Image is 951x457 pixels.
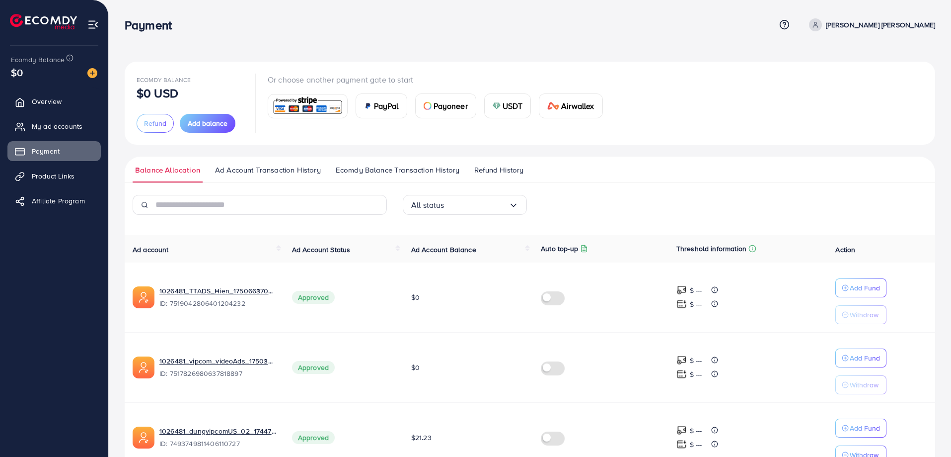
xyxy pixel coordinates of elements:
[159,356,276,366] a: 1026481_vipcom_videoAds_1750380509111
[144,118,166,128] span: Refund
[850,309,878,321] p: Withdraw
[411,292,420,302] span: $0
[835,245,855,255] span: Action
[411,363,420,372] span: $0
[835,278,886,297] button: Add Fund
[676,299,687,309] img: top-up amount
[411,197,444,213] span: All status
[850,352,880,364] p: Add Fund
[434,100,468,112] span: Payoneer
[403,195,527,215] div: Search for option
[87,68,97,78] img: image
[188,118,227,128] span: Add balance
[484,93,531,118] a: cardUSDT
[676,425,687,436] img: top-up amount
[32,121,82,131] span: My ad accounts
[503,100,523,112] span: USDT
[292,431,335,444] span: Approved
[676,285,687,295] img: top-up amount
[835,375,886,394] button: Withdraw
[835,305,886,324] button: Withdraw
[541,243,578,255] p: Auto top-up
[32,196,85,206] span: Affiliate Program
[444,197,509,213] input: Search for option
[159,426,276,436] a: 1026481_dungvipcomUS_02_1744774713900
[850,282,880,294] p: Add Fund
[835,419,886,438] button: Add Fund
[268,74,611,86] p: Or choose another payment gate to start
[159,356,276,379] div: <span class='underline'>1026481_vipcom_videoAds_1750380509111</span></br>7517826980637818897
[87,19,99,30] img: menu
[374,100,399,112] span: PayPal
[690,368,702,380] p: $ ---
[690,298,702,310] p: $ ---
[850,422,880,434] p: Add Fund
[133,357,154,378] img: ic-ads-acc.e4c84228.svg
[11,55,65,65] span: Ecomdy Balance
[415,93,476,118] a: cardPayoneer
[493,102,501,110] img: card
[7,91,101,111] a: Overview
[268,94,348,118] a: card
[133,245,169,255] span: Ad account
[909,412,944,450] iframe: Chat
[11,65,23,80] span: $0
[805,18,935,31] a: [PERSON_NAME] [PERSON_NAME]
[137,114,174,133] button: Refund
[336,165,459,176] span: Ecomdy Balance Transaction History
[133,286,154,308] img: ic-ads-acc.e4c84228.svg
[7,191,101,211] a: Affiliate Program
[364,102,372,110] img: card
[676,369,687,379] img: top-up amount
[215,165,321,176] span: Ad Account Transaction History
[424,102,432,110] img: card
[7,141,101,161] a: Payment
[159,298,276,308] span: ID: 7519042806401204232
[125,18,180,32] h3: Payment
[159,368,276,378] span: ID: 7517826980637818897
[676,243,746,255] p: Threshold information
[271,95,344,117] img: card
[690,284,702,296] p: $ ---
[137,87,178,99] p: $0 USD
[356,93,407,118] a: cardPayPal
[292,245,351,255] span: Ad Account Status
[411,245,476,255] span: Ad Account Balance
[292,291,335,304] span: Approved
[159,426,276,449] div: <span class='underline'>1026481_dungvipcomUS_02_1744774713900</span></br>7493749811406110727
[7,166,101,186] a: Product Links
[474,165,523,176] span: Refund History
[137,76,191,84] span: Ecomdy Balance
[411,433,432,443] span: $21.23
[690,439,702,451] p: $ ---
[180,114,235,133] button: Add balance
[690,355,702,366] p: $ ---
[159,286,276,309] div: <span class='underline'>1026481_TTADS_Hien_1750663705167</span></br>7519042806401204232
[539,93,602,118] a: cardAirwallex
[547,102,559,110] img: card
[835,349,886,367] button: Add Fund
[159,439,276,449] span: ID: 7493749811406110727
[561,100,594,112] span: Airwallex
[32,146,60,156] span: Payment
[826,19,935,31] p: [PERSON_NAME] [PERSON_NAME]
[292,361,335,374] span: Approved
[133,427,154,449] img: ic-ads-acc.e4c84228.svg
[10,14,77,29] img: logo
[7,116,101,136] a: My ad accounts
[676,439,687,450] img: top-up amount
[159,286,276,296] a: 1026481_TTADS_Hien_1750663705167
[676,355,687,366] img: top-up amount
[850,379,878,391] p: Withdraw
[32,171,74,181] span: Product Links
[135,165,200,176] span: Balance Allocation
[690,425,702,437] p: $ ---
[32,96,62,106] span: Overview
